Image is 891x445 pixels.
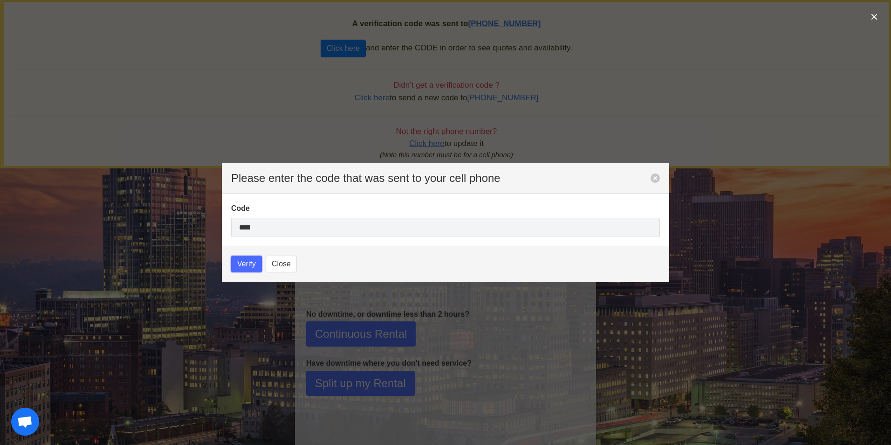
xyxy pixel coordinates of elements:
[231,173,651,184] p: Please enter the code that was sent to your cell phone
[231,256,262,272] button: Verify
[266,256,297,272] button: Close
[231,203,660,214] label: Code
[272,258,291,270] span: Close
[11,408,39,436] a: Open chat
[237,258,256,270] span: Verify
